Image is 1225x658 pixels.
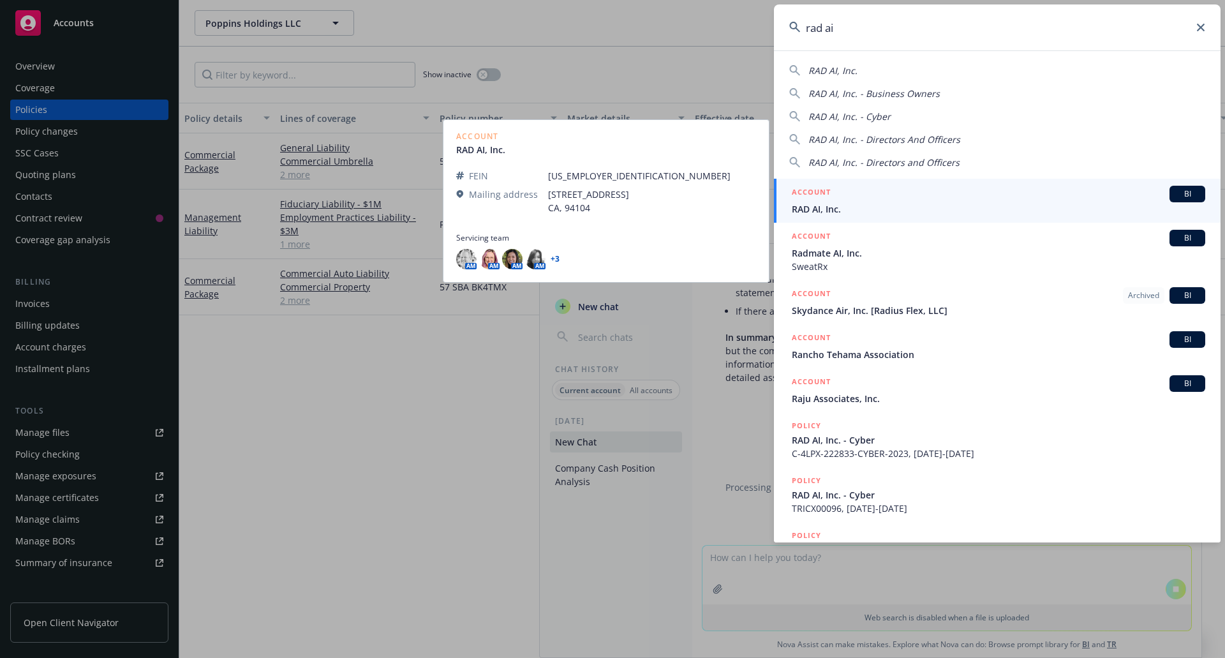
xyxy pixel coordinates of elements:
[792,392,1205,405] span: Raju Associates, Inc.
[792,447,1205,460] span: C-4LPX-222833-CYBER-2023, [DATE]-[DATE]
[792,287,831,303] h5: ACCOUNT
[808,64,857,77] span: RAD AI, Inc.
[792,348,1205,361] span: Rancho Tehama Association
[774,179,1221,223] a: ACCOUNTBIRAD AI, Inc.
[792,419,821,432] h5: POLICY
[792,331,831,347] h5: ACCOUNT
[774,223,1221,280] a: ACCOUNTBIRadmate AI, Inc.SweatRx
[774,280,1221,324] a: ACCOUNTArchivedBISkydance Air, Inc. [Radius Flex, LLC]
[1175,232,1200,244] span: BI
[808,110,891,123] span: RAD AI, Inc. - Cyber
[792,260,1205,273] span: SweatRx
[792,304,1205,317] span: Skydance Air, Inc. [Radius Flex, LLC]
[792,529,821,542] h5: POLICY
[792,246,1205,260] span: Radmate AI, Inc.
[1175,290,1200,301] span: BI
[808,156,960,168] span: RAD AI, Inc. - Directors and Officers
[774,412,1221,467] a: POLICYRAD AI, Inc. - CyberC-4LPX-222833-CYBER-2023, [DATE]-[DATE]
[792,474,821,487] h5: POLICY
[774,4,1221,50] input: Search...
[1175,378,1200,389] span: BI
[792,488,1205,502] span: RAD AI, Inc. - Cyber
[792,230,831,245] h5: ACCOUNT
[792,375,831,391] h5: ACCOUNT
[1128,290,1159,301] span: Archived
[808,133,960,146] span: RAD AI, Inc. - Directors And Officers
[792,502,1205,515] span: TRICX00096, [DATE]-[DATE]
[774,522,1221,577] a: POLICY
[1175,334,1200,345] span: BI
[774,467,1221,522] a: POLICYRAD AI, Inc. - CyberTRICX00096, [DATE]-[DATE]
[774,368,1221,412] a: ACCOUNTBIRaju Associates, Inc.
[1175,188,1200,200] span: BI
[792,186,831,201] h5: ACCOUNT
[774,324,1221,368] a: ACCOUNTBIRancho Tehama Association
[808,87,940,100] span: RAD AI, Inc. - Business Owners
[792,202,1205,216] span: RAD AI, Inc.
[792,433,1205,447] span: RAD AI, Inc. - Cyber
